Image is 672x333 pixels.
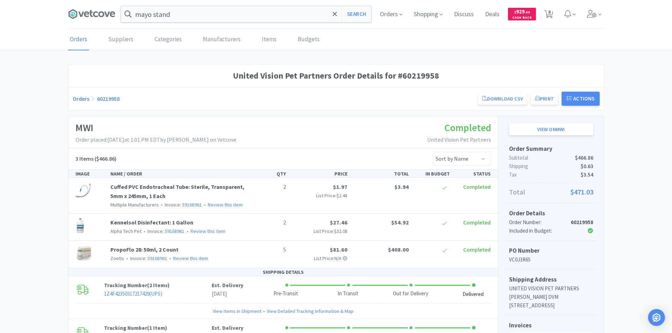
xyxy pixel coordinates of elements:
[110,219,193,226] a: Kennelsol Disinfectant: 1 Gallon
[509,186,593,198] p: Total
[110,183,244,199] a: Cuffed PVC Endotracheal Tube: Sterile, Transparent, 5mm x 245mm, 1 Each
[509,162,593,171] p: Shipping
[97,95,120,102] a: 60219958
[273,290,298,298] div: Pre-Transit
[393,290,428,298] div: Out for Delivery
[248,170,289,178] div: QTY
[509,154,593,162] p: Subtotal
[444,121,491,134] span: Completed
[208,202,243,208] a: Review this item
[509,255,593,264] p: VC0J3R65
[296,29,321,50] a: Budgets
[260,29,278,50] a: Items
[482,11,502,18] a: Deals
[147,255,167,261] a: 59168961
[462,290,484,298] div: Delivered
[143,228,146,234] span: •
[110,246,178,253] a: PropoFlo 28: 50ml, 2 Count
[68,268,498,276] div: SHIPPING DETAILS
[160,202,164,208] span: •
[463,246,491,253] span: Completed
[110,202,159,208] span: Multiple Manufacturers
[149,325,165,331] span: 1 Item
[75,154,116,164] h5: ($466.86)
[451,11,477,18] a: Discuss
[110,255,124,261] span: Zoetis
[463,183,491,190] span: Completed
[159,202,202,208] span: Invoice:
[75,120,236,136] h1: MWI
[509,209,593,218] h5: Order Details
[68,29,89,50] a: Orders
[292,254,347,262] p: List Price: N/A
[73,170,108,178] div: IMAGE
[212,324,243,332] p: Est. Delivery
[203,202,207,208] span: •
[509,218,565,227] div: Order Number:
[212,281,243,290] p: Est. Delivery
[73,95,89,102] a: Orders
[453,170,494,178] div: STATUS
[509,246,593,255] h5: PO Number
[168,255,172,261] span: •
[75,183,91,198] img: 6243c462156546c89d63a4021857621c_11260.png
[478,93,527,105] a: Download CSV
[110,228,141,234] span: Alpha Tech Pet
[388,246,409,253] span: $408.00
[330,246,347,253] span: $81.60
[581,162,593,171] span: $0.63
[75,135,236,144] p: Order placed: [DATE] at 1:01 PM EDT by [PERSON_NAME] on Vetcove
[251,218,286,227] p: 2
[509,321,593,330] h5: Invoices
[427,135,491,144] p: United Vision Pet Partners
[509,123,593,135] a: View onMWI
[514,8,530,15] span: 929
[541,12,556,18] a: 8
[125,255,129,261] span: •
[509,284,593,310] p: UNITED VISION PET PARTNERS [PERSON_NAME] DVM [STREET_ADDRESS]
[173,255,208,261] a: Review this item
[182,202,202,208] a: 59168961
[201,29,242,50] a: Manufacturers
[251,245,286,254] p: 5
[391,219,409,226] span: $54.92
[330,219,347,226] span: $27.46
[562,92,600,106] button: Actions
[267,307,353,315] a: View Detailed Tracking Information & Map
[121,6,371,22] input: Search by item, sku, manufacturer, ingredient, size...
[334,228,347,234] span: $32.08
[124,255,167,261] span: Invoice:
[165,228,184,234] a: 59168961
[75,155,93,162] span: 3 Items
[337,192,347,199] span: $2.48
[104,324,212,332] p: Tracking Number ( )
[463,219,491,226] span: Completed
[338,290,358,298] div: In Transit
[292,192,347,199] p: List Price:
[104,281,212,290] p: Tracking Number ( )
[342,6,371,22] button: Search
[509,227,565,235] div: Included in Budget:
[149,282,168,289] span: 2 Items
[251,183,286,192] p: 2
[292,227,347,235] p: List Price:
[108,170,248,178] div: NAME / ORDER
[190,228,225,234] a: Review this item
[75,245,93,261] img: a616a17e90ae46f2973c635447964700_18313.png
[512,16,532,20] span: Cash Back
[350,170,412,178] div: TOTAL
[212,290,243,298] p: [DATE]
[508,5,536,24] a: $929.69Cash Back
[514,10,516,14] span: $
[509,275,593,284] h5: Shipping Address
[581,171,593,179] span: $3.54
[412,170,453,178] div: IN BUDGET
[107,29,135,50] a: Suppliers
[571,219,593,226] strong: 60219958
[261,307,267,315] span: •
[213,307,261,315] a: View Items in Shipment
[289,170,350,178] div: PRICE
[509,171,593,179] p: Tax
[509,144,593,154] h5: Order Summary
[75,218,86,234] img: cdfe4f69799a490bbf1857d32e831547_16418.png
